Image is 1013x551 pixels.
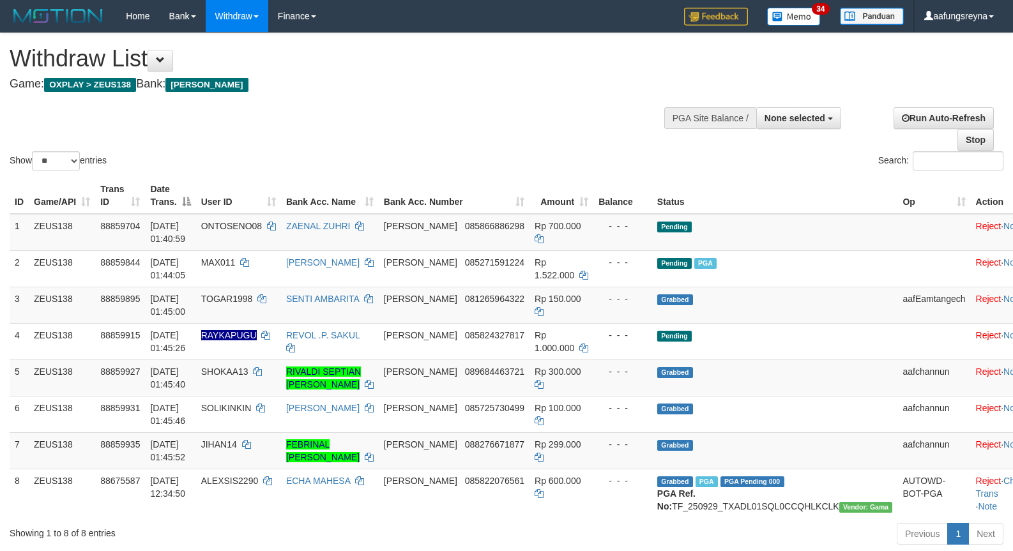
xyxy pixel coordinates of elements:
span: [PERSON_NAME] [384,257,457,268]
a: Next [968,523,1003,545]
div: - - - [598,438,647,451]
span: Marked by aafpengsreynich [696,476,718,487]
a: ECHA MAHESA [286,476,350,486]
td: ZEUS138 [29,469,95,518]
td: aafEamtangech [897,287,970,323]
span: Pending [657,222,692,232]
th: Status [652,177,898,214]
th: ID [10,177,29,214]
span: Rp 600.000 [535,476,581,486]
td: 2 [10,250,29,287]
h1: Withdraw List [10,46,662,72]
span: Rp 150.000 [535,294,581,304]
a: Reject [976,330,1002,340]
div: Showing 1 to 8 of 8 entries [10,522,413,540]
span: SOLIKINKIN [201,403,252,413]
span: PGA Pending [720,476,784,487]
span: [PERSON_NAME] [384,476,457,486]
span: OXPLAY > ZEUS138 [44,78,136,92]
span: 88859895 [100,294,140,304]
td: 8 [10,469,29,518]
a: Reject [976,403,1002,413]
span: Rp 299.000 [535,439,581,449]
span: [PERSON_NAME] [384,366,457,377]
img: MOTION_logo.png [10,6,107,26]
td: aafchannun [897,432,970,469]
span: [DATE] 01:45:26 [150,330,185,353]
a: Stop [957,129,994,151]
span: [DATE] 01:45:40 [150,366,185,389]
td: AUTOWD-BOT-PGA [897,469,970,518]
span: [DATE] 01:44:05 [150,257,185,280]
span: MAX011 [201,257,236,268]
b: PGA Ref. No: [657,488,696,511]
th: Trans ID: activate to sort column ascending [95,177,145,214]
div: - - - [598,402,647,414]
a: Reject [976,439,1002,449]
td: 5 [10,359,29,396]
span: Copy 085866886298 to clipboard [465,221,524,231]
span: Rp 100.000 [535,403,581,413]
a: Reject [976,257,1002,268]
span: 88675587 [100,476,140,486]
th: Balance [593,177,652,214]
th: Op: activate to sort column ascending [897,177,970,214]
span: Grabbed [657,404,693,414]
span: ALEXSIS2290 [201,476,259,486]
span: Grabbed [657,367,693,378]
span: Nama rekening ada tanda titik/strip, harap diedit [201,330,257,340]
span: [PERSON_NAME] [384,330,457,340]
img: Feedback.jpg [684,8,748,26]
label: Search: [878,151,1003,170]
td: ZEUS138 [29,359,95,396]
td: ZEUS138 [29,214,95,251]
span: SHOKAA13 [201,366,248,377]
span: [PERSON_NAME] [384,439,457,449]
label: Show entries [10,151,107,170]
td: 4 [10,323,29,359]
span: [DATE] 01:45:46 [150,403,185,426]
span: [PERSON_NAME] [384,221,457,231]
div: - - - [598,256,647,269]
td: 6 [10,396,29,432]
span: Pending [657,258,692,269]
a: Reject [976,221,1002,231]
span: 88859927 [100,366,140,377]
div: - - - [598,365,647,378]
a: Reject [976,366,1002,377]
div: - - - [598,474,647,487]
td: ZEUS138 [29,323,95,359]
td: 1 [10,214,29,251]
input: Search: [913,151,1003,170]
span: [PERSON_NAME] [165,78,248,92]
a: Previous [897,523,948,545]
button: None selected [756,107,841,129]
span: Copy 085822076561 to clipboard [465,476,524,486]
span: [PERSON_NAME] [384,294,457,304]
a: 1 [947,523,969,545]
span: Copy 085824327817 to clipboard [465,330,524,340]
th: User ID: activate to sort column ascending [196,177,281,214]
a: [PERSON_NAME] [286,403,360,413]
td: ZEUS138 [29,287,95,323]
td: 3 [10,287,29,323]
span: Copy 085271591224 to clipboard [465,257,524,268]
span: 88859935 [100,439,140,449]
td: ZEUS138 [29,396,95,432]
th: Bank Acc. Name: activate to sort column ascending [281,177,379,214]
td: aafchannun [897,359,970,396]
select: Showentries [32,151,80,170]
a: Reject [976,476,1002,486]
td: TF_250929_TXADL01SQL0CCQHLKCLK [652,469,898,518]
td: ZEUS138 [29,250,95,287]
span: [DATE] 01:45:52 [150,439,185,462]
div: - - - [598,329,647,342]
span: [DATE] 01:45:00 [150,294,185,317]
span: 88859915 [100,330,140,340]
a: Note [978,501,997,511]
a: [PERSON_NAME] [286,257,360,268]
span: None selected [765,113,825,123]
th: Amount: activate to sort column ascending [529,177,593,214]
td: ZEUS138 [29,432,95,469]
td: aafchannun [897,396,970,432]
